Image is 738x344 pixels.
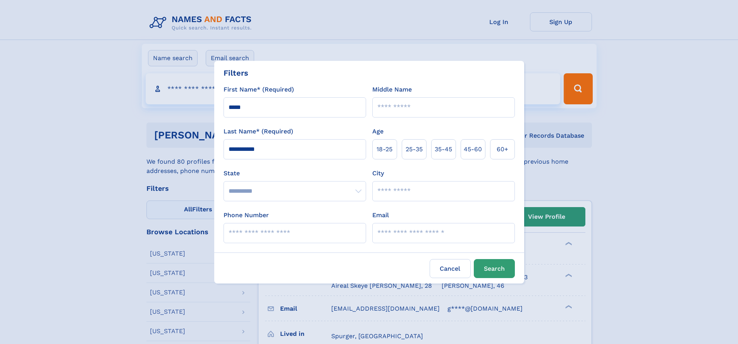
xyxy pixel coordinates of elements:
[464,145,482,154] span: 45‑60
[224,67,248,79] div: Filters
[372,169,384,178] label: City
[435,145,452,154] span: 35‑45
[224,169,366,178] label: State
[474,259,515,278] button: Search
[497,145,508,154] span: 60+
[224,211,269,220] label: Phone Number
[372,85,412,94] label: Middle Name
[224,127,293,136] label: Last Name* (Required)
[430,259,471,278] label: Cancel
[224,85,294,94] label: First Name* (Required)
[406,145,423,154] span: 25‑35
[377,145,392,154] span: 18‑25
[372,211,389,220] label: Email
[372,127,384,136] label: Age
